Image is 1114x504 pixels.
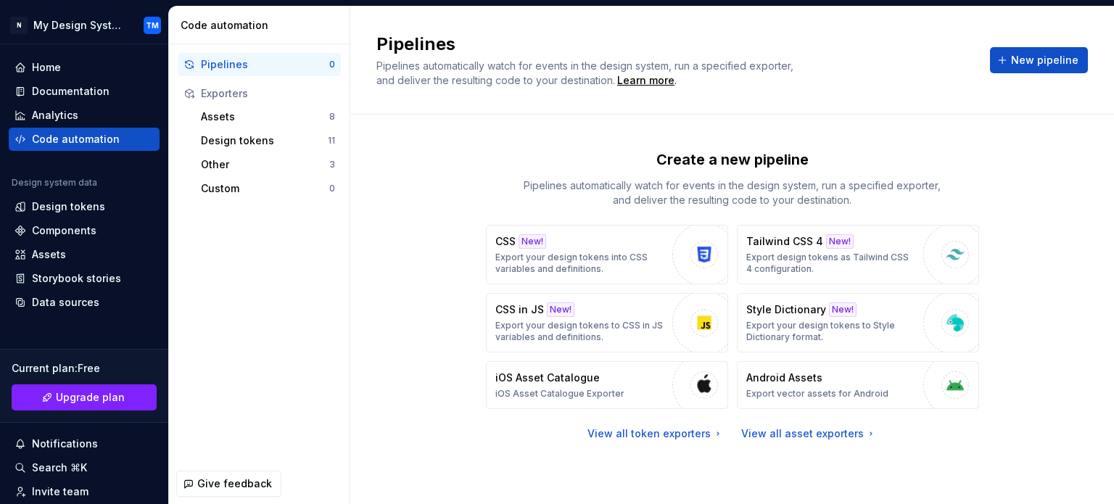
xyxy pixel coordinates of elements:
div: Analytics [32,108,78,123]
a: Assets [9,243,160,266]
a: Learn more [617,73,674,88]
p: CSS [495,234,516,249]
button: Pipelines0 [178,53,341,76]
span: Give feedback [197,476,272,491]
div: Home [32,60,61,75]
p: Export your design tokens into CSS variables and definitions. [495,252,665,275]
p: Tailwind CSS 4 [746,234,823,249]
button: Other3 [195,153,341,176]
div: New! [547,302,574,317]
div: Custom [201,181,329,196]
div: Notifications [32,437,98,451]
span: Upgrade plan [56,390,125,405]
div: Assets [201,110,329,124]
div: Design tokens [201,133,328,148]
button: Notifications [9,432,160,455]
p: Create a new pipeline [656,149,809,170]
a: View all asset exporters [741,426,877,441]
div: 3 [329,159,335,170]
a: Data sources [9,291,160,314]
button: Give feedback [176,471,281,497]
button: Android AssetsExport vector assets for Android [737,361,979,409]
p: Export your design tokens to CSS in JS variables and definitions. [495,320,665,343]
div: Current plan : Free [12,361,157,376]
div: Data sources [32,295,99,310]
span: Pipelines automatically watch for events in the design system, run a specified exporter, and deli... [376,59,796,86]
p: iOS Asset Catalogue [495,371,600,385]
a: Design tokens [9,195,160,218]
button: Custom0 [195,177,341,200]
div: Code automation [181,18,344,33]
button: New pipeline [990,47,1088,73]
div: Code automation [32,132,120,146]
div: Invite team [32,484,88,499]
div: Exporters [201,86,335,101]
button: CSS in JSNew!Export your design tokens to CSS in JS variables and definitions. [486,293,728,352]
div: Pipelines [201,57,329,72]
a: Upgrade plan [12,384,157,410]
button: Search ⌘K [9,456,160,479]
div: New! [519,234,546,249]
span: New pipeline [1011,53,1078,67]
div: 0 [329,183,335,194]
a: Analytics [9,104,160,127]
p: Export design tokens as Tailwind CSS 4 configuration. [746,252,916,275]
button: Assets8 [195,105,341,128]
div: 0 [329,59,335,70]
h2: Pipelines [376,33,973,56]
div: New! [829,302,857,317]
div: Storybook stories [32,271,121,286]
p: Android Assets [746,371,822,385]
span: . [615,75,677,86]
button: NMy Design SystemTM [3,9,165,41]
p: iOS Asset Catalogue Exporter [495,388,624,400]
p: Export vector assets for Android [746,388,888,400]
button: iOS Asset CatalogueiOS Asset Catalogue Exporter [486,361,728,409]
p: CSS in JS [495,302,544,317]
div: Documentation [32,84,110,99]
a: Home [9,56,160,79]
div: 11 [328,135,335,146]
div: Components [32,223,96,238]
a: View all token exporters [587,426,724,441]
a: Invite team [9,480,160,503]
div: TM [146,20,159,31]
div: Design tokens [32,199,105,214]
a: Code automation [9,128,160,151]
div: N [10,17,28,34]
div: New! [826,234,854,249]
div: Other [201,157,329,172]
p: Pipelines automatically watch for events in the design system, run a specified exporter, and deli... [515,178,950,207]
button: Style DictionaryNew!Export your design tokens to Style Dictionary format. [737,293,979,352]
div: Assets [32,247,66,262]
p: Style Dictionary [746,302,826,317]
button: Design tokens11 [195,129,341,152]
p: Export your design tokens to Style Dictionary format. [746,320,916,343]
a: Documentation [9,80,160,103]
div: My Design System [33,18,126,33]
a: Components [9,219,160,242]
div: Search ⌘K [32,460,87,475]
a: Storybook stories [9,267,160,290]
div: 8 [329,111,335,123]
button: CSSNew!Export your design tokens into CSS variables and definitions. [486,225,728,284]
button: Tailwind CSS 4New!Export design tokens as Tailwind CSS 4 configuration. [737,225,979,284]
div: Design system data [12,177,97,189]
